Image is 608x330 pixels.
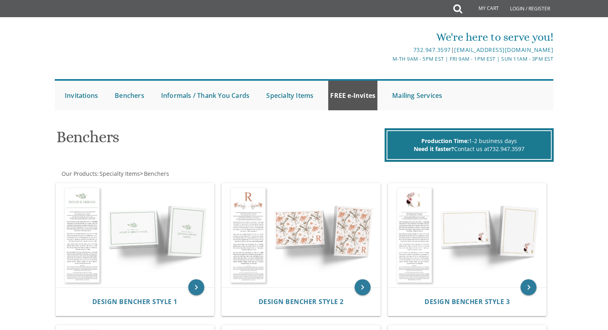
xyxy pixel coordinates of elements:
div: 1-2 business days Contact us at [387,130,552,160]
div: | [221,45,553,55]
a: [EMAIL_ADDRESS][DOMAIN_NAME] [454,46,553,54]
div: We're here to serve you! [221,29,553,45]
a: keyboard_arrow_right [355,279,371,295]
span: > [140,170,169,177]
a: 732.947.3597 [413,46,451,54]
a: Design Bencher Style 3 [425,298,510,306]
a: FREE e-Invites [328,81,377,110]
a: Informals / Thank You Cards [159,81,251,110]
div: M-Th 9am - 5pm EST | Fri 9am - 1pm EST | Sun 11am - 3pm EST [221,55,553,63]
a: My Cart [461,1,504,17]
h1: Benchers [56,128,383,152]
a: Our Products [61,170,97,177]
a: Invitations [63,81,100,110]
a: Design Bencher Style 1 [92,298,177,306]
span: Benchers [144,170,169,177]
span: Design Bencher Style 1 [92,297,177,306]
span: Design Bencher Style 3 [425,297,510,306]
a: Specialty Items [99,170,140,177]
a: 732.947.3597 [489,145,524,153]
a: Benchers [113,81,146,110]
a: Specialty Items [264,81,315,110]
img: Design Bencher Style 2 [222,183,380,287]
a: Design Bencher Style 2 [258,298,343,306]
span: Need it faster? [414,145,454,153]
span: Production Time: [421,137,469,145]
a: Benchers [143,170,169,177]
a: keyboard_arrow_right [520,279,536,295]
a: Mailing Services [390,81,444,110]
img: Design Bencher Style 1 [56,183,214,287]
span: Design Bencher Style 2 [258,297,343,306]
a: keyboard_arrow_right [188,279,204,295]
div: : [55,170,304,178]
img: Design Bencher Style 3 [388,183,546,287]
